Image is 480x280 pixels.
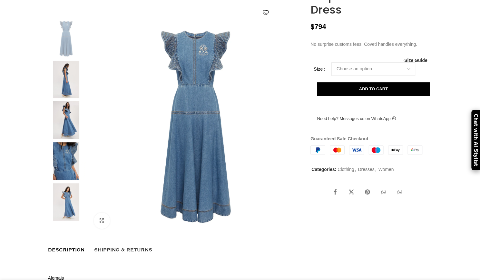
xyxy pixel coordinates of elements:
[46,183,86,221] img: Alemais
[310,23,326,31] bdi: 794
[310,136,368,141] strong: Guaranteed Safe Checkout
[48,246,84,254] span: Description
[393,186,406,199] a: WhatsApp social link
[375,166,377,173] span: ,
[377,186,390,199] a: WhatsApp social link
[345,186,358,199] a: X social link
[310,112,402,125] a: Need help? Messages us on WhatsApp
[311,167,336,172] span: Categories:
[94,246,152,254] span: Shipping & Returns
[48,243,84,257] a: Description
[46,20,86,57] img: Alemais
[310,145,422,155] img: guaranteed-safe-checkout-bordered.j
[361,186,374,199] a: Pinterest social link
[338,167,354,172] a: Clothing
[94,243,152,257] a: Shipping & Returns
[310,41,432,48] p: No surprise customs fees. Coveti handles everything.
[46,61,86,98] img: Alemais
[317,82,430,96] button: Add to cart
[310,23,314,31] span: $
[46,142,86,180] img: Alemais Stephi Denim Midi Dress
[355,166,356,173] span: ,
[329,186,342,199] a: Facebook social link
[378,167,394,172] a: Women
[358,167,374,172] a: Dresses
[314,65,325,73] label: Size
[46,101,86,139] img: Alemais dresses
